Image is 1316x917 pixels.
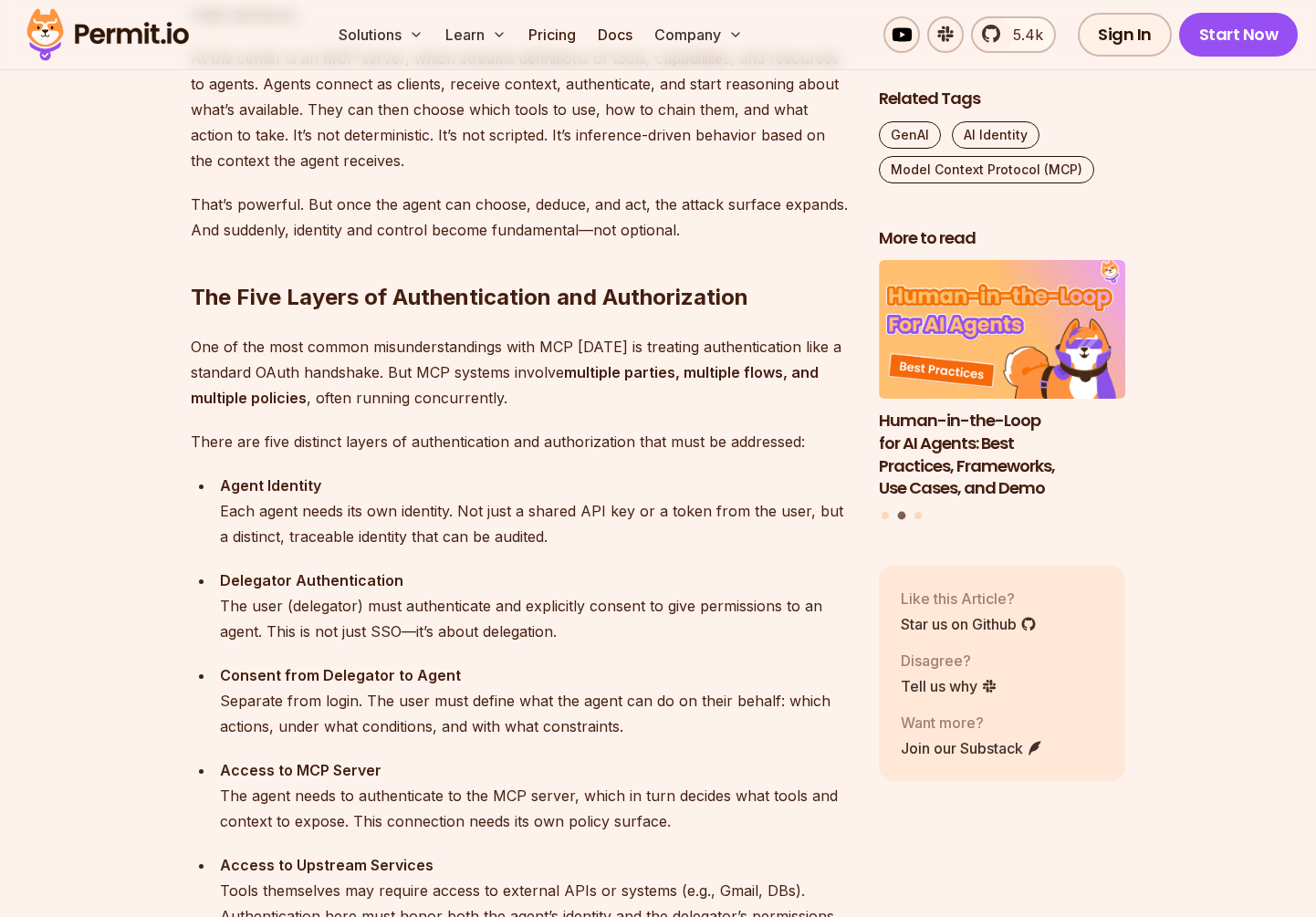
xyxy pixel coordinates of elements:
[18,4,197,66] img: Permit logo
[220,856,433,874] strong: Access to Upstream Services
[879,88,1125,110] h2: Related Tags
[590,16,640,53] a: Docs
[901,613,1037,635] a: Star us on Github
[647,16,750,53] button: Company
[879,121,941,149] a: GenAI
[220,761,381,779] strong: Access to MCP Server
[901,712,1043,734] p: Want more?
[879,156,1094,183] a: Model Context Protocol (MCP)
[220,571,403,589] strong: Delegator Authentication
[220,568,850,644] div: The user (delegator) must authenticate and explicitly consent to give permissions to an agent. Th...
[191,334,850,411] p: One of the most common misunderstandings with MCP [DATE] is treating authentication like a standa...
[952,121,1039,149] a: AI Identity
[879,261,1125,523] div: Posts
[901,588,1037,610] p: Like this Article?
[971,16,1056,53] a: 5.4k
[331,16,431,53] button: Solutions
[191,210,850,312] h2: The Five Layers of Authentication and Authorization
[191,429,850,454] p: There are five distinct layers of authentication and authorization that must be addressed:
[882,512,889,519] button: Go to slide 1
[220,666,461,684] strong: Consent from Delegator to Agent
[1179,13,1299,57] a: Start Now
[879,261,1125,400] img: Human-in-the-Loop for AI Agents: Best Practices, Frameworks, Use Cases, and Demo
[191,192,850,243] p: That’s powerful. But once the agent can choose, deduce, and act, the attack surface expands. And ...
[879,261,1125,501] a: Human-in-the-Loop for AI Agents: Best Practices, Frameworks, Use Cases, and DemoHuman-in-the-Loop...
[438,16,514,53] button: Learn
[191,46,850,173] p: At the center is an MCP server, which streams definitions of tools, capabilities, and resources t...
[220,473,850,549] div: Each agent needs its own identity. Not just a shared API key or a token from the user, but a dist...
[879,261,1125,501] li: 2 of 3
[1002,24,1043,46] span: 5.4k
[220,757,850,834] div: The agent needs to authenticate to the MCP server, which in turn decides what tools and context t...
[901,675,997,697] a: Tell us why
[898,512,906,520] button: Go to slide 2
[220,476,321,495] strong: Agent Identity
[901,737,1043,759] a: Join our Substack
[220,662,850,739] div: Separate from login. The user must define what the agent can do on their behalf: which actions, u...
[191,363,819,407] strong: multiple parties, multiple flows, and multiple policies
[1078,13,1172,57] a: Sign In
[521,16,583,53] a: Pricing
[914,512,922,519] button: Go to slide 3
[901,650,997,672] p: Disagree?
[879,410,1125,500] h3: Human-in-the-Loop for AI Agents: Best Practices, Frameworks, Use Cases, and Demo
[879,227,1125,250] h2: More to read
